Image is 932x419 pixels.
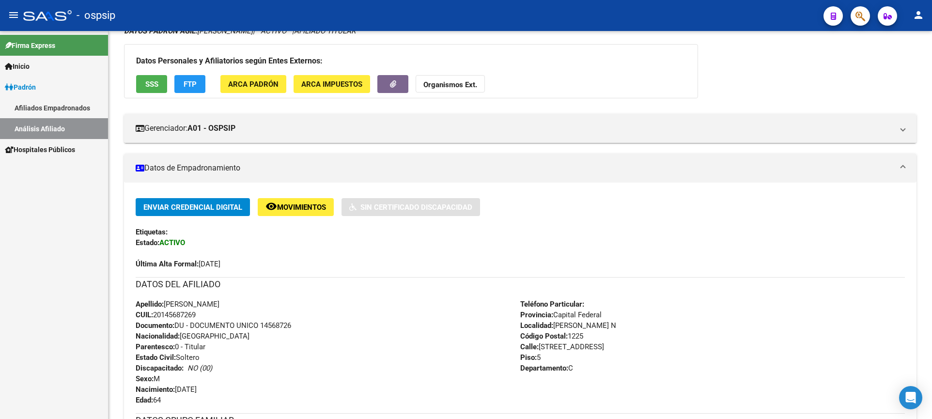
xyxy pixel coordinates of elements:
strong: A01 - OSPSIP [187,123,235,134]
span: Padrón [5,82,36,93]
i: NO (00) [187,364,212,372]
mat-icon: person [913,9,924,21]
span: 0 - Titular [136,342,205,351]
strong: Código Postal: [520,332,568,341]
strong: Organismos Ext. [423,80,477,89]
strong: Localidad: [520,321,553,330]
span: - ospsip [77,5,115,26]
div: Open Intercom Messenger [899,386,922,409]
strong: Provincia: [520,310,553,319]
strong: Teléfono Particular: [520,300,584,309]
span: Sin Certificado Discapacidad [360,203,472,212]
button: Movimientos [258,198,334,216]
span: Hospitales Públicos [5,144,75,155]
strong: CUIL: [136,310,153,319]
h3: DATOS DEL AFILIADO [136,278,905,291]
mat-panel-title: Gerenciador: [136,123,893,134]
span: DU - DOCUMENTO UNICO 14568726 [136,321,291,330]
span: 5 [520,353,541,362]
span: 64 [136,396,161,404]
strong: Etiquetas: [136,228,168,236]
strong: Última Alta Formal: [136,260,199,268]
i: | ACTIVO | [124,27,356,35]
strong: Estado: [136,238,159,247]
strong: Calle: [520,342,539,351]
span: M [136,374,160,383]
span: [PERSON_NAME] [136,300,219,309]
span: [STREET_ADDRESS] [520,342,604,351]
h3: Datos Personales y Afiliatorios según Entes Externos: [136,54,686,68]
strong: Discapacitado: [136,364,184,372]
span: [DATE] [136,260,220,268]
span: [DATE] [136,385,197,394]
span: 20145687269 [136,310,196,319]
strong: Edad: [136,396,153,404]
strong: Piso: [520,353,537,362]
strong: Estado Civil: [136,353,176,362]
strong: Nacionalidad: [136,332,180,341]
span: ARCA Padrón [228,80,279,89]
span: Inicio [5,61,30,72]
strong: DATOS PADRÓN ÁGIL: [124,27,197,35]
span: [PERSON_NAME] [124,27,253,35]
strong: Departamento: [520,364,568,372]
mat-panel-title: Datos de Empadronamiento [136,163,893,173]
strong: Sexo: [136,374,154,383]
span: ARCA Impuestos [301,80,362,89]
strong: Documento: [136,321,174,330]
strong: ACTIVO [159,238,185,247]
button: Enviar Credencial Digital [136,198,250,216]
span: FTP [184,80,197,89]
button: ARCA Padrón [220,75,286,93]
span: Firma Express [5,40,55,51]
span: Enviar Credencial Digital [143,203,242,212]
span: 1225 [520,332,583,341]
button: SSS [136,75,167,93]
mat-expansion-panel-header: Gerenciador:A01 - OSPSIP [124,114,916,143]
button: FTP [174,75,205,93]
span: SSS [145,80,158,89]
strong: Parentesco: [136,342,175,351]
mat-icon: remove_red_eye [265,201,277,212]
span: Soltero [136,353,200,362]
mat-expansion-panel-header: Datos de Empadronamiento [124,154,916,183]
button: ARCA Impuestos [294,75,370,93]
strong: Apellido: [136,300,164,309]
button: Sin Certificado Discapacidad [342,198,480,216]
span: [PERSON_NAME] N [520,321,616,330]
strong: Nacimiento: [136,385,175,394]
mat-icon: menu [8,9,19,21]
button: Organismos Ext. [416,75,485,93]
span: Movimientos [277,203,326,212]
span: AFILIADO TITULAR [294,27,356,35]
span: Capital Federal [520,310,602,319]
span: [GEOGRAPHIC_DATA] [136,332,249,341]
span: C [520,364,573,372]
